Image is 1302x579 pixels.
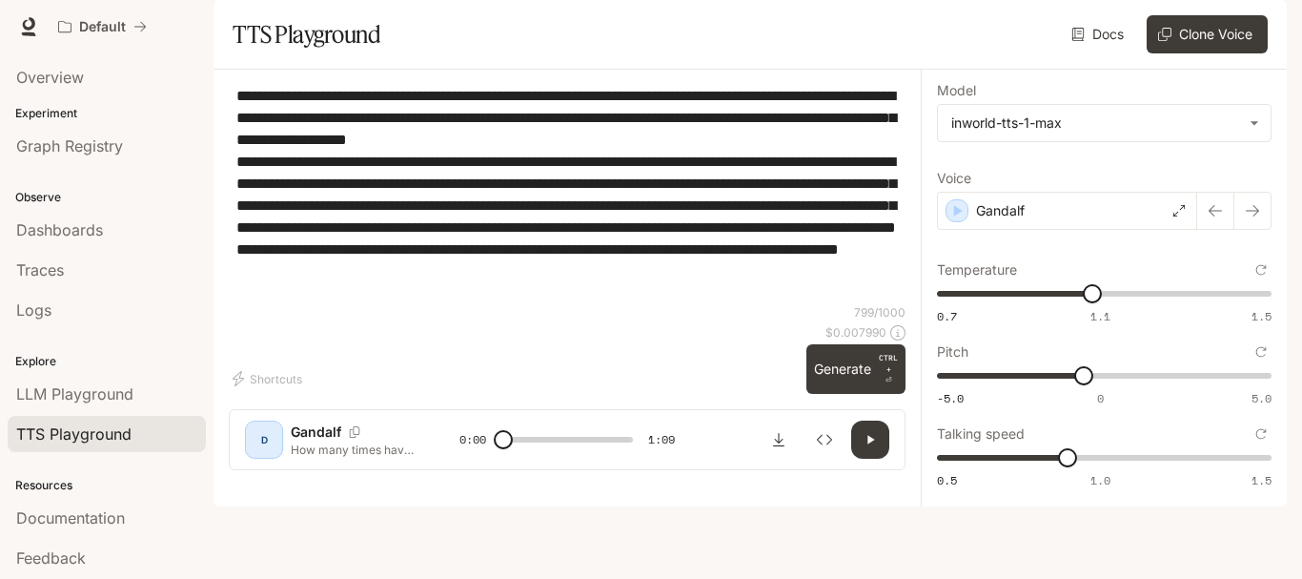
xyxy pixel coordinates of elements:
span: 0:00 [459,430,486,449]
div: inworld-tts-1-max [938,105,1271,141]
p: Model [937,84,976,97]
p: Gandalf [976,201,1025,220]
button: Reset to default [1251,259,1271,280]
span: 1.5 [1251,472,1271,488]
span: 1.1 [1090,308,1110,324]
h1: TTS Playground [233,15,380,53]
span: 0.7 [937,308,957,324]
span: 1.0 [1090,472,1110,488]
button: GenerateCTRL +⏎ [806,344,905,394]
p: Gandalf [291,423,341,442]
button: Reset to default [1251,424,1271,445]
button: Inspect [805,421,844,459]
p: Pitch [937,345,968,359]
p: ⏎ [879,352,898,386]
span: 1:09 [648,430,675,449]
span: 5.0 [1251,390,1271,406]
button: Shortcuts [229,363,310,394]
span: 0 [1097,390,1104,406]
span: -5.0 [937,390,964,406]
p: Talking speed [937,427,1025,441]
button: All workspaces [50,8,155,46]
div: D [249,424,279,455]
span: 1.5 [1251,308,1271,324]
div: inworld-tts-1-max [951,114,1240,133]
p: Default [79,19,126,35]
button: Copy Voice ID [341,426,368,438]
p: How many times have you talked about your plans but never taken the first step? If this question ... [291,442,414,458]
p: CTRL + [879,352,898,375]
button: Download audio [760,421,798,459]
button: Reset to default [1251,341,1271,362]
p: Temperature [937,263,1017,277]
a: Docs [1068,15,1131,53]
button: Clone Voice [1147,15,1268,53]
p: Voice [937,172,971,185]
span: 0.5 [937,472,957,488]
